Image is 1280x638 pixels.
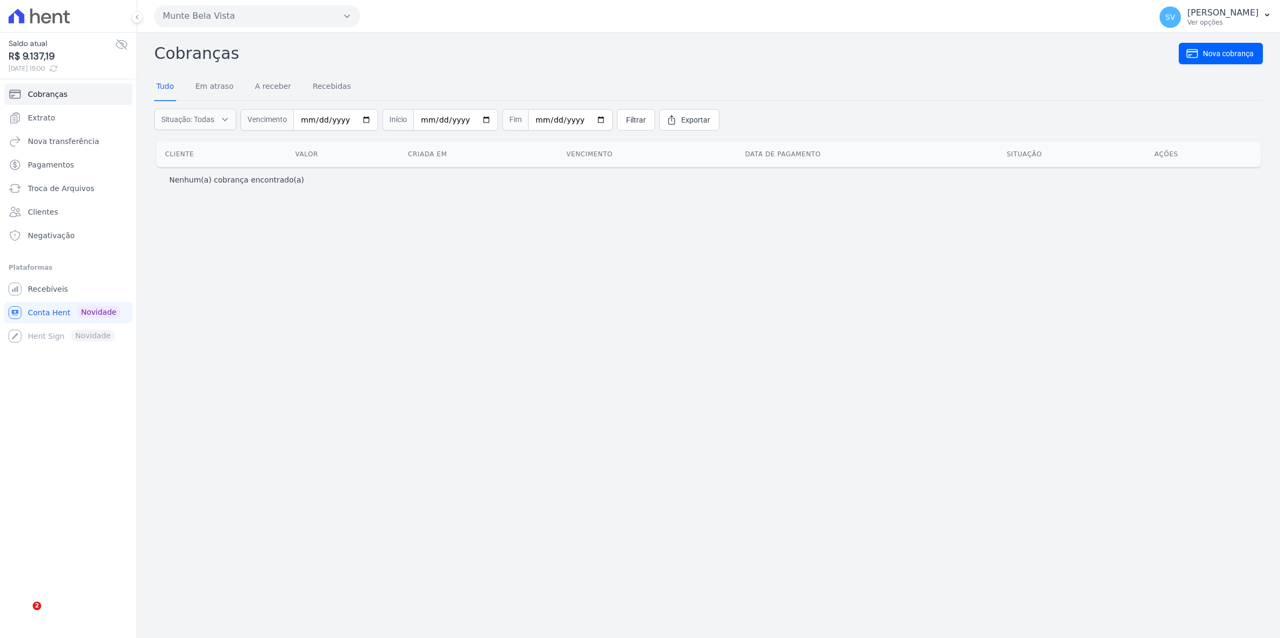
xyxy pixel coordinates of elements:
span: Conta Hent [28,307,70,318]
th: Data de pagamento [736,141,998,167]
span: Filtrar [626,115,646,125]
div: Plataformas [9,261,128,274]
a: Nova cobrança [1179,43,1263,64]
a: Filtrar [617,109,655,131]
p: Ver opções [1187,18,1259,27]
p: Nenhum(a) cobrança encontrado(a) [169,174,304,185]
span: Situação: Todas [161,114,214,125]
span: Nova cobrança [1203,48,1254,59]
span: Saldo atual [9,38,115,49]
th: Vencimento [558,141,736,167]
span: Vencimento [240,109,293,131]
span: 2 [33,602,41,610]
span: Cobranças [28,89,67,100]
a: Pagamentos [4,154,132,176]
nav: Sidebar [9,83,128,347]
span: Negativação [28,230,75,241]
span: Recebíveis [28,284,68,294]
h2: Cobranças [154,41,1179,65]
th: Valor [287,141,400,167]
th: Criada em [400,141,558,167]
span: Fim [502,109,528,131]
a: Exportar [659,109,719,131]
span: Nova transferência [28,136,99,147]
iframe: Intercom live chat [11,602,36,627]
a: Negativação [4,225,132,246]
span: Início [382,109,413,131]
a: Troca de Arquivos [4,178,132,199]
a: Recebíveis [4,278,132,300]
th: Situação [998,141,1146,167]
p: [PERSON_NAME] [1187,7,1259,18]
span: Clientes [28,207,58,217]
a: Tudo [154,73,176,101]
a: Nova transferência [4,131,132,152]
a: Em atraso [193,73,236,101]
span: SV [1165,13,1175,21]
button: Situação: Todas [154,109,236,130]
span: [DATE] 15:00 [9,64,115,73]
button: SV [PERSON_NAME] Ver opções [1151,2,1280,32]
th: Ações [1146,141,1261,167]
span: Extrato [28,112,55,123]
a: Clientes [4,201,132,223]
a: Conta Hent Novidade [4,302,132,323]
span: Troca de Arquivos [28,183,94,194]
a: Extrato [4,107,132,128]
span: Pagamentos [28,159,74,170]
th: Cliente [156,141,287,167]
span: Exportar [681,115,710,125]
a: Recebidas [311,73,353,101]
a: A receber [253,73,293,101]
span: Novidade [77,306,121,318]
a: Cobranças [4,83,132,105]
span: R$ 9.137,19 [9,49,115,64]
button: Munte Bela Vista [154,5,360,27]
